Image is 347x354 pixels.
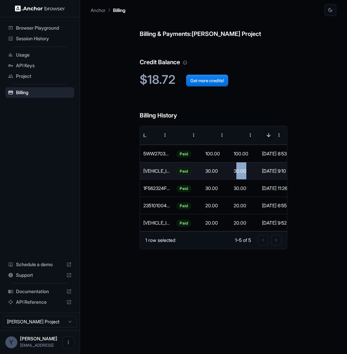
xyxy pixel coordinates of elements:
[5,71,74,82] div: Project
[5,259,74,270] div: Schedule a demo
[140,214,173,231] div: 9HY07704P66746353
[16,52,72,58] span: Usage
[183,60,187,65] svg: Your credit balance will be consumed as you use the API. Visit the usage page to view a breakdown...
[262,145,284,162] div: [DATE] 8:53 AM
[16,288,64,295] span: Documentation
[206,129,218,141] button: Sort
[5,286,74,297] div: Documentation
[263,129,275,141] button: Sort
[5,87,74,98] div: Billing
[5,270,74,280] div: Support
[16,299,64,305] span: API Reference
[91,6,125,14] nav: breadcrumb
[230,145,259,162] div: 100.00
[177,197,191,214] span: Paid
[62,336,74,348] button: Open menu
[140,197,173,214] div: 2351010041007852L
[16,62,72,69] span: API Keys
[262,162,284,179] div: [DATE] 9:10 AM
[230,197,259,214] div: 20.00
[5,50,74,60] div: Usage
[16,35,72,42] span: Session History
[140,162,173,179] div: 0MC85019KK6405533
[16,25,72,31] span: Browser Playground
[273,129,285,141] button: Menu
[143,132,146,138] div: ID
[230,162,259,179] div: 30.00
[140,16,287,39] h6: Billing & Payments: [PERSON_NAME] Project
[16,89,72,96] span: Billing
[147,129,159,141] button: Sort
[145,237,175,244] div: 1 row selected
[262,197,284,214] div: [DATE] 6:55 PM
[202,179,230,197] div: 30.00
[230,214,259,231] div: 20.00
[262,180,284,197] div: [DATE] 11:26 AM
[202,197,230,214] div: 20.00
[91,7,106,14] p: Anchor
[262,214,284,231] div: [DATE] 9:52 PM
[230,179,259,197] div: 30.00
[5,297,74,307] div: API Reference
[177,145,191,162] span: Paid
[16,261,64,268] span: Schedule a demo
[113,7,125,14] p: Billing
[202,162,230,179] div: 30.00
[140,73,287,87] h2: $18.72
[20,336,57,341] span: Yuma Heymans
[140,97,287,120] h6: Billing History
[20,343,54,348] span: yuma@o-mega.ai
[159,129,171,141] button: Menu
[5,33,74,44] div: Session History
[5,60,74,71] div: API Keys
[216,129,228,141] button: Menu
[140,44,287,67] h6: Credit Balance
[140,145,173,162] div: 5WW27034K7639653V
[244,129,256,141] button: Menu
[234,129,246,141] button: Sort
[177,129,189,141] button: Sort
[16,73,72,80] span: Project
[235,237,251,244] p: 1–5 of 5
[177,215,191,232] span: Paid
[188,129,200,141] button: Menu
[186,75,228,87] button: Get more credits!
[5,336,17,348] div: Y
[140,179,173,197] div: 1F562324FL924444A
[202,214,230,231] div: 20.00
[5,23,74,33] div: Browser Playground
[177,163,191,180] span: Paid
[177,180,191,197] span: Paid
[202,145,230,162] div: 100.00
[16,272,64,278] span: Support
[15,5,65,12] img: Anchor Logo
